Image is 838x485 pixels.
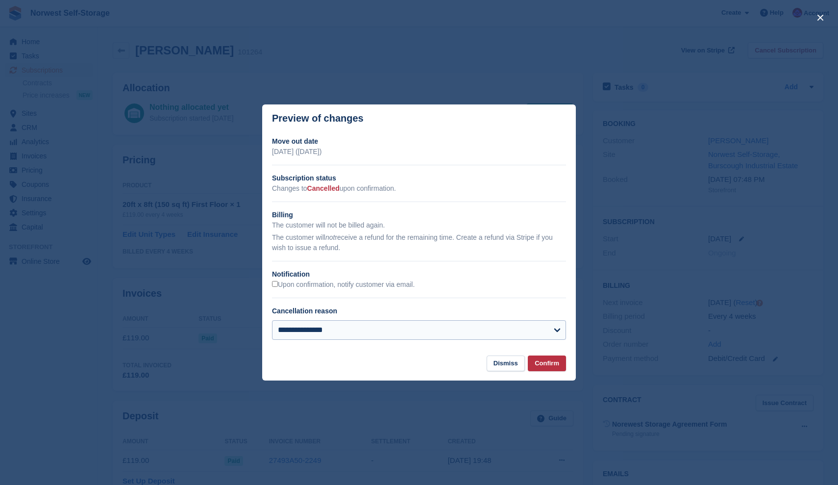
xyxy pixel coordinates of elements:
p: Changes to upon confirmation. [272,183,566,194]
h2: Subscription status [272,173,566,183]
button: Confirm [528,356,566,372]
p: Preview of changes [272,113,364,124]
em: not [325,233,335,241]
p: [DATE] ([DATE]) [272,147,566,157]
h2: Notification [272,269,566,280]
p: The customer will not be billed again. [272,220,566,230]
p: The customer will receive a refund for the remaining time. Create a refund via Stripe if you wish... [272,232,566,253]
h2: Move out date [272,136,566,147]
button: Dismiss [487,356,525,372]
label: Upon confirmation, notify customer via email. [272,281,415,289]
label: Cancellation reason [272,307,337,315]
button: close [813,10,828,26]
h2: Billing [272,210,566,220]
input: Upon confirmation, notify customer via email. [272,281,278,287]
span: Cancelled [307,184,340,192]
